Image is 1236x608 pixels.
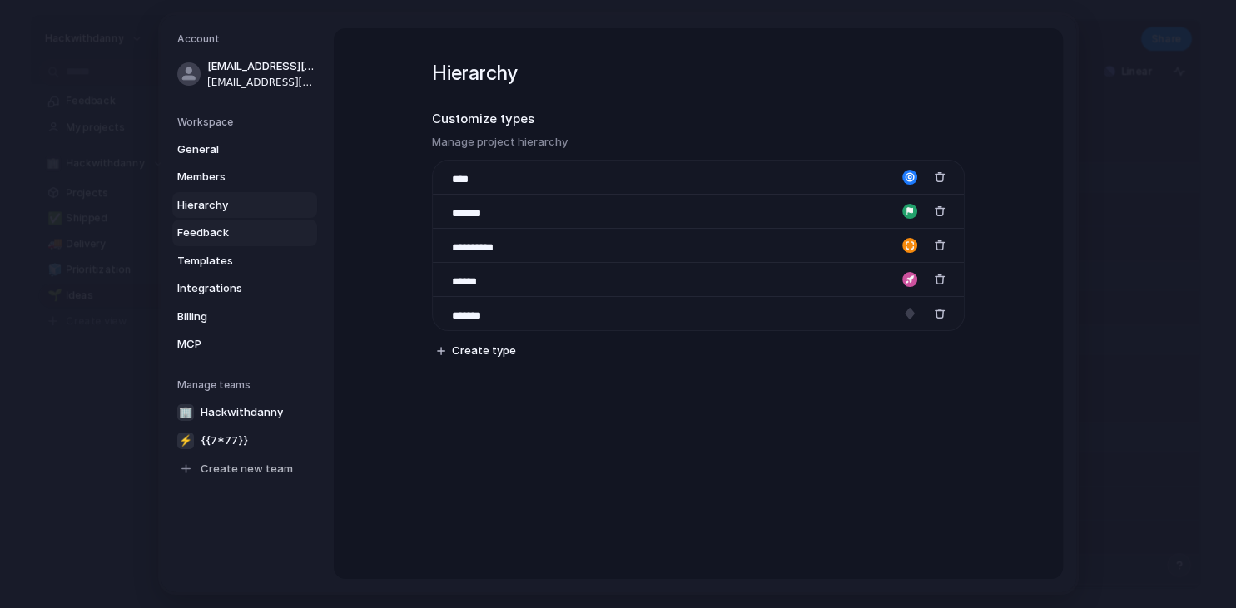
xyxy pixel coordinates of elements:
[177,280,284,297] span: Integrations
[177,32,317,47] h5: Account
[432,134,965,151] h3: Manage project hierarchy
[172,220,317,246] a: Feedback
[172,456,317,482] a: Create new team
[172,399,317,426] a: 🏢Hackwithdanny
[201,433,248,449] span: {{7*77}}
[177,169,284,185] span: Members
[172,53,317,95] a: [EMAIL_ADDRESS][DOMAIN_NAME][EMAIL_ADDRESS][DOMAIN_NAME]
[430,339,523,363] button: Create type
[452,343,516,359] span: Create type
[177,378,317,393] h5: Manage teams
[172,331,317,358] a: MCP
[207,75,314,90] span: [EMAIL_ADDRESS][DOMAIN_NAME]
[201,404,283,421] span: Hackwithdanny
[432,58,965,88] h1: Hierarchy
[172,428,317,454] a: ⚡{{7*77}}
[207,58,314,75] span: [EMAIL_ADDRESS][DOMAIN_NAME]
[177,336,284,353] span: MCP
[177,197,284,214] span: Hierarchy
[201,461,293,477] span: Create new team
[177,225,284,241] span: Feedback
[172,192,317,219] a: Hierarchy
[172,164,317,190] a: Members
[172,275,317,302] a: Integrations
[172,248,317,274] a: Templates
[432,110,965,129] h2: Customize types
[177,141,284,158] span: General
[177,115,317,130] h5: Workspace
[177,404,194,421] div: 🏢
[172,136,317,163] a: General
[177,433,194,449] div: ⚡
[177,253,284,269] span: Templates
[172,304,317,330] a: Billing
[177,309,284,325] span: Billing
